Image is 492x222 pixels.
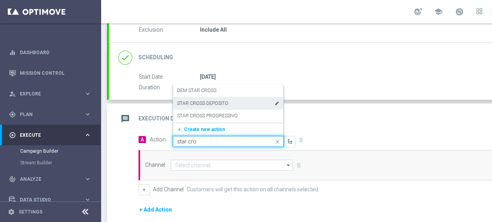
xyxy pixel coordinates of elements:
span: Explore [20,92,84,96]
button: + [138,184,150,195]
i: edit [275,101,279,106]
span: Execute [20,133,84,137]
label: Channel [145,162,165,168]
h2: Execution Details [138,115,193,122]
button: gps_fixed Plan keyboard_arrow_right [9,111,92,118]
div: STAR CROSS PROGRESSIVO [177,109,279,122]
span: school [434,7,443,16]
i: gps_fixed [9,111,16,118]
i: settings [8,208,15,215]
button: track_changes Analyze keyboard_arrow_right [9,176,92,182]
h2: Scheduling [138,54,173,61]
label: STAR CROSS DEPOSITO [177,100,228,107]
span: Create new action [184,127,225,132]
ng-dropdown-panel: Options list [173,84,284,136]
span: Analyze [20,177,84,181]
i: person_search [9,90,16,97]
button: + Add Action [138,205,173,215]
label: Duration [139,84,200,91]
a: Stream Builder [20,160,81,166]
input: Select channel [171,160,293,171]
i: keyboard_arrow_right [84,175,91,183]
a: Dashboard [20,42,91,63]
span: A [138,136,146,143]
label: Customers will get this action on all channels selected. [187,186,319,193]
i: add_new [177,127,184,132]
i: arrow_drop_down [285,160,292,170]
div: Execute [9,132,84,139]
i: keyboard_arrow_right [84,131,91,139]
button: play_circle_outline Execute keyboard_arrow_right [9,132,92,138]
i: keyboard_arrow_right [84,111,91,118]
button: Mission Control [9,70,92,76]
button: add_newCreate new action [173,125,280,134]
div: Mission Control [9,63,91,83]
div: STAR CROSS DEPOSITO [177,97,279,110]
a: Campaign Builder [20,148,81,154]
i: keyboard_arrow_right [84,196,91,203]
label: STAR CROSS PROGRESSIVO [177,113,238,119]
div: DEM STAR CROSS [177,84,279,97]
div: Stream Builder [20,157,100,169]
div: Campaign Builder [20,145,100,157]
label: Add Channel [153,186,184,193]
label: Exclusion [139,26,200,33]
i: play_circle_outline [9,132,16,139]
div: Analyze [9,176,84,183]
button: person_search Explore keyboard_arrow_right [9,91,92,97]
i: keyboard_arrow_right [84,90,91,97]
button: equalizer Dashboard [9,49,92,56]
div: Plan [9,111,84,118]
a: Mission Control [20,63,91,83]
div: Dashboard [9,42,91,63]
label: Action [150,136,166,143]
label: DEM STAR CROSS [177,87,216,94]
a: Settings [19,210,42,214]
div: Data Studio [9,196,84,203]
div: Explore [9,90,84,97]
button: Data Studio keyboard_arrow_right [9,197,92,203]
i: equalizer [9,49,16,56]
span: Plan [20,112,84,117]
i: done [118,51,132,65]
i: track_changes [9,176,16,183]
label: Start Date [139,74,200,81]
span: Data Studio [20,197,84,202]
i: message [118,112,132,126]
